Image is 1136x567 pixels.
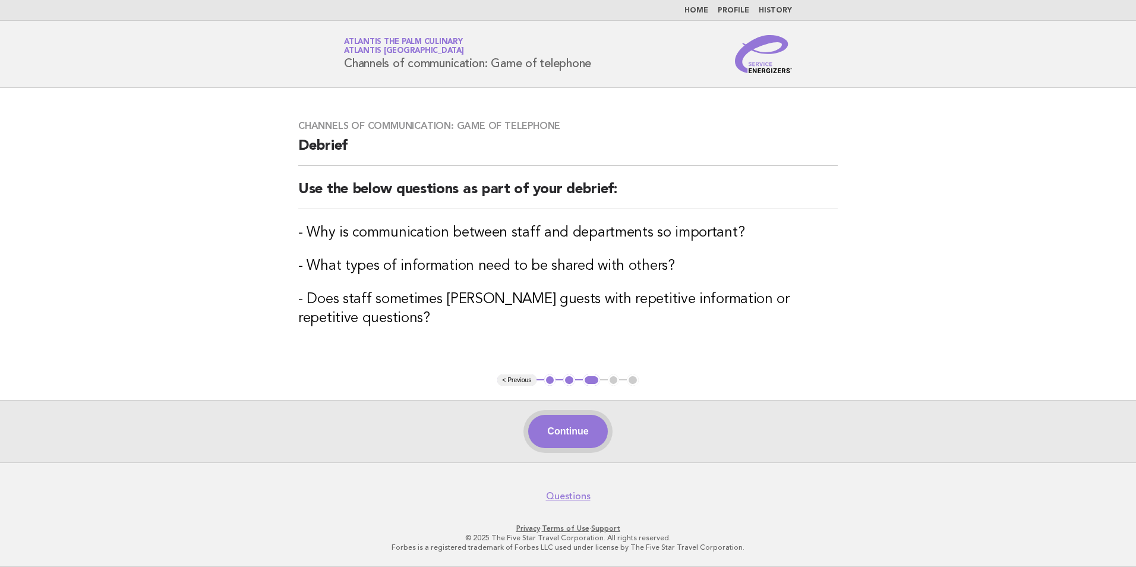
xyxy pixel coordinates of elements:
[344,48,464,55] span: Atlantis [GEOGRAPHIC_DATA]
[542,524,589,533] a: Terms of Use
[298,180,838,209] h2: Use the below questions as part of your debrief:
[583,374,600,386] button: 3
[516,524,540,533] a: Privacy
[298,223,838,242] h3: - Why is communication between staff and departments so important?
[344,38,464,55] a: Atlantis The Palm CulinaryAtlantis [GEOGRAPHIC_DATA]
[759,7,792,14] a: History
[298,290,838,328] h3: - Does staff sometimes [PERSON_NAME] guests with repetitive information or repetitive questions?
[204,543,932,552] p: Forbes is a registered trademark of Forbes LLC used under license by The Five Star Travel Corpora...
[735,35,792,73] img: Service Energizers
[528,415,607,448] button: Continue
[298,257,838,276] h3: - What types of information need to be shared with others?
[298,137,838,166] h2: Debrief
[298,120,838,132] h3: Channels of communication: Game of telephone
[718,7,749,14] a: Profile
[204,524,932,533] p: · ·
[591,524,620,533] a: Support
[563,374,575,386] button: 2
[497,374,536,386] button: < Previous
[204,533,932,543] p: © 2025 The Five Star Travel Corporation. All rights reserved.
[546,490,591,502] a: Questions
[344,39,591,70] h1: Channels of communication: Game of telephone
[684,7,708,14] a: Home
[544,374,556,386] button: 1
